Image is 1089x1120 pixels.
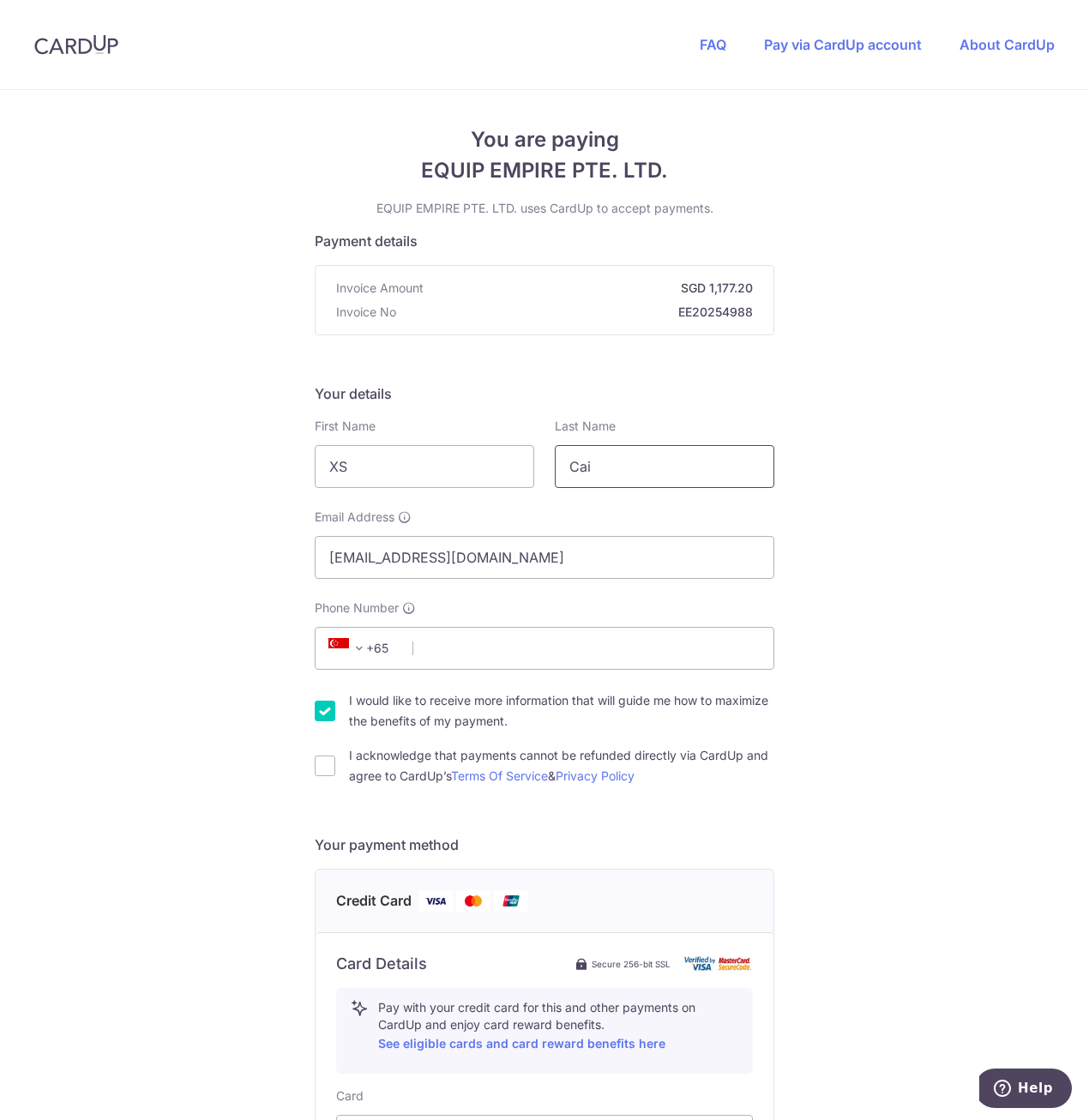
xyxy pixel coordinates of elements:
label: First Name [315,418,376,435]
a: FAQ [700,36,726,53]
span: Secure 256-bit SSL [592,957,671,971]
a: See eligible cards and card reward benefits here [378,1036,665,1051]
span: You are paying [315,124,774,155]
h6: Card Details [336,954,427,974]
img: CardUp [34,34,118,55]
iframe: Opens a widget where you can find more information [979,1069,1072,1111]
span: +65 [328,638,370,659]
p: EQUIP EMPIRE PTE. LTD. uses CardUp to accept payments. [315,200,774,217]
h5: Your payment method [315,834,774,855]
h5: Payment details [315,231,774,251]
img: Visa [418,890,453,912]
label: I acknowledge that payments cannot be refunded directly via CardUp and agree to CardUp’s & [349,745,774,786]
strong: SGD 1,177.20 [430,280,753,297]
img: Union Pay [494,890,528,912]
span: Invoice No [336,304,396,321]
span: Invoice Amount [336,280,424,297]
span: Email Address [315,509,394,526]
span: Phone Number [315,599,399,617]
label: I would like to receive more information that will guide me how to maximize the benefits of my pa... [349,690,774,732]
p: Pay with your credit card for this and other payments on CardUp and enjoy card reward benefits. [378,999,738,1054]
label: Card [336,1087,364,1105]
input: Email address [315,536,774,579]
img: Mastercard [456,890,490,912]
a: About CardUp [960,36,1055,53]
input: Last name [555,445,774,488]
a: Privacy Policy [556,768,635,783]
span: EQUIP EMPIRE PTE. LTD. [315,155,774,186]
input: First name [315,445,534,488]
span: +65 [323,638,400,659]
label: Last Name [555,418,616,435]
img: card secure [684,956,753,971]
a: Terms Of Service [451,768,548,783]
span: Credit Card [336,890,412,912]
a: Pay via CardUp account [764,36,922,53]
strong: EE20254988 [403,304,753,321]
h5: Your details [315,383,774,404]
